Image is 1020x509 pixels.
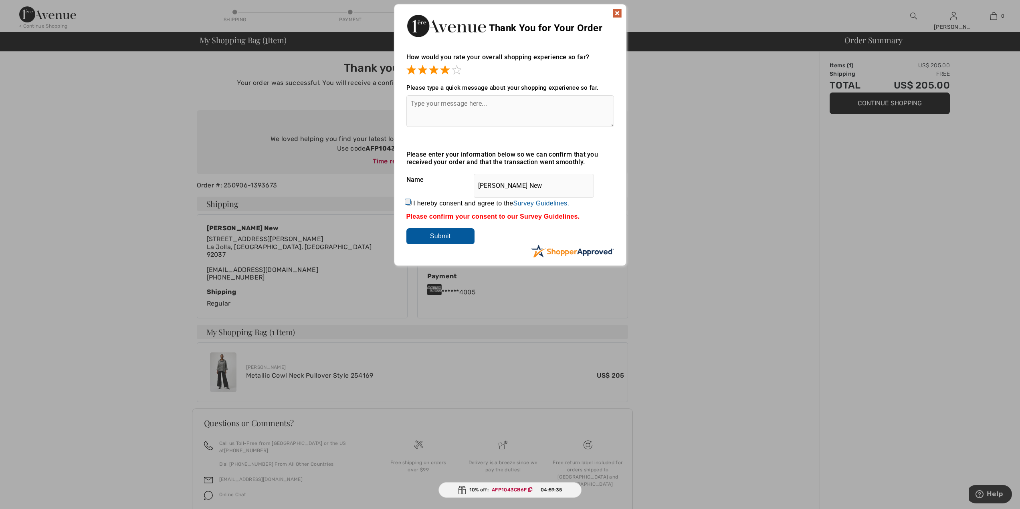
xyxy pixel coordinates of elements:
span: 04:59:35 [541,486,562,493]
div: Name [406,170,614,190]
span: Thank You for Your Order [489,22,602,34]
a: Survey Guidelines. [513,200,569,207]
div: Please type a quick message about your shopping experience so far. [406,84,614,91]
label: I hereby consent and agree to the [413,200,569,207]
span: Help [18,6,34,13]
img: x [612,8,622,18]
input: Submit [406,228,475,244]
div: 10% off: [438,482,582,498]
img: Thank You for Your Order [406,12,487,39]
ins: AFP1043CB6F [492,487,527,493]
div: Please enter your information below so we can confirm that you received your order and that the t... [406,151,614,166]
div: Please confirm your consent to our Survey Guidelines. [406,213,614,220]
img: Gift.svg [458,486,466,494]
div: How would you rate your overall shopping experience so far? [406,45,614,76]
